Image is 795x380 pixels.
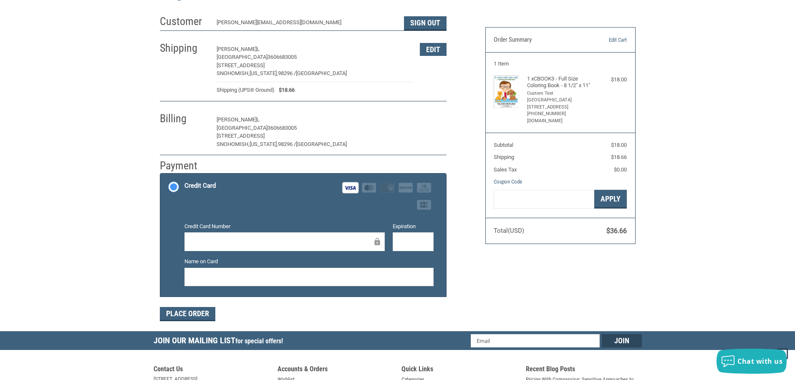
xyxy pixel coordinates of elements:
h5: Contact Us [154,365,270,375]
span: [GEOGRAPHIC_DATA] [217,125,268,131]
input: Join [602,334,642,347]
h2: Billing [160,112,209,126]
span: for special offers! [235,337,283,345]
h3: Order Summary [494,36,584,44]
span: [US_STATE], [250,141,278,147]
h4: 1 x CBOOK3 - Full Size Coloring Book - 8 1/2" x 11" [527,75,592,89]
span: [US_STATE], [250,70,278,76]
button: Apply [594,190,627,209]
span: Total (USD) [494,227,524,234]
span: Shipping [494,154,514,160]
span: [STREET_ADDRESS] [217,133,265,139]
span: $18.00 [611,142,627,148]
h5: Accounts & Orders [278,365,394,375]
span: $18.66 [611,154,627,160]
div: $18.00 [593,75,627,84]
span: Chat with us [737,357,782,366]
input: Gift Certificate or Coupon Code [494,190,594,209]
label: Expiration [393,222,434,231]
h5: Recent Blog Posts [526,365,642,375]
h2: Customer [160,15,209,28]
span: L [257,116,260,123]
h2: Shipping [160,41,209,55]
span: $36.66 [606,227,627,235]
h2: Payment [160,159,209,173]
span: 98296 / [278,141,296,147]
span: Subtotal [494,142,513,148]
div: [PERSON_NAME][EMAIL_ADDRESS][DOMAIN_NAME] [217,18,396,30]
button: Place Order [160,307,215,321]
span: L [257,46,260,52]
span: Shipping (UPS® Ground) [217,86,275,94]
span: $18.66 [275,86,295,94]
button: Sign Out [404,16,447,30]
li: Custom Text [GEOGRAPHIC_DATA] [STREET_ADDRESS] [PHONE_NUMBER] [DOMAIN_NAME] [527,90,592,125]
span: $0.00 [614,166,627,173]
span: [PERSON_NAME] [217,116,257,123]
span: 3606683005 [268,125,297,131]
label: Name on Card [184,257,434,266]
button: Edit [420,113,447,126]
span: 98296 / [278,70,296,76]
button: Edit [420,43,447,56]
a: Coupon Code [494,179,522,185]
h5: Quick Links [401,365,517,375]
div: Credit Card [184,179,216,193]
span: Snohomish, [217,70,250,76]
span: [PERSON_NAME] [217,46,257,52]
button: Chat with us [717,349,787,374]
a: Edit Cart [584,36,627,44]
h3: 1 Item [494,60,627,67]
h5: Join Our Mailing List [154,331,287,352]
input: Email [471,334,600,347]
span: [GEOGRAPHIC_DATA] [296,70,347,76]
span: [STREET_ADDRESS] [217,62,265,68]
label: Credit Card Number [184,222,385,231]
span: Snohomish, [217,141,250,147]
span: [GEOGRAPHIC_DATA] [296,141,347,147]
span: 3606683005 [268,54,297,60]
span: Sales Tax [494,166,517,173]
span: [GEOGRAPHIC_DATA] [217,54,268,60]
